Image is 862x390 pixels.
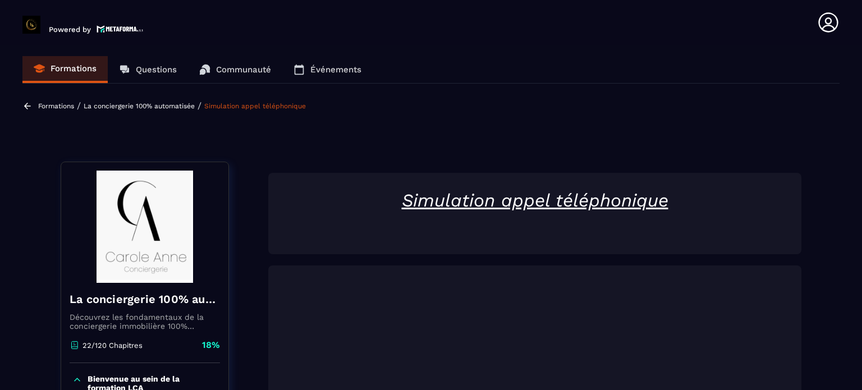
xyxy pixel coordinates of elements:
a: La conciergerie 100% automatisée [84,102,195,110]
img: logo [97,24,144,34]
p: 22/120 Chapitres [82,341,143,350]
h4: La conciergerie 100% automatisée [70,291,220,307]
a: Questions [108,56,188,83]
a: Formations [38,102,74,110]
p: Formations [51,63,97,74]
a: Formations [22,56,108,83]
p: Powered by [49,25,91,34]
img: banner [70,171,220,283]
p: Communauté [216,65,271,75]
p: 18% [202,339,220,351]
span: / [77,100,81,111]
u: Simulation appel téléphonique [402,190,668,211]
p: Questions [136,65,177,75]
p: Événements [310,65,361,75]
a: Communauté [188,56,282,83]
a: Événements [282,56,373,83]
img: logo-branding [22,16,40,34]
span: / [198,100,201,111]
a: Simulation appel téléphonique [204,102,306,110]
p: Découvrez les fondamentaux de la conciergerie immobilière 100% automatisée. Cette formation est c... [70,313,220,331]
